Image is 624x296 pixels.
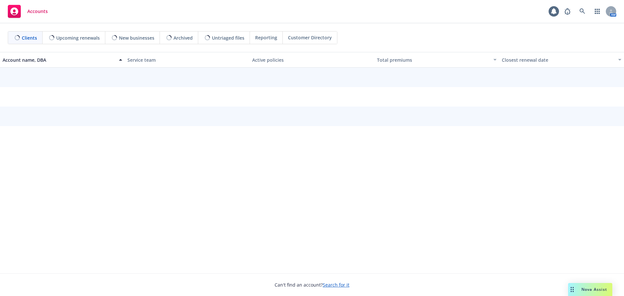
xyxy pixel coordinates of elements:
button: Closest renewal date [499,52,624,68]
button: Service team [125,52,250,68]
span: Archived [174,34,193,41]
span: Nova Assist [581,287,607,292]
a: Search [576,5,589,18]
a: Switch app [591,5,604,18]
button: Nova Assist [568,283,612,296]
span: Clients [22,34,37,41]
div: Service team [127,57,247,63]
div: Active policies [252,57,372,63]
a: Report a Bug [561,5,574,18]
span: Can't find an account? [275,281,349,288]
span: New businesses [119,34,154,41]
div: Account name, DBA [3,57,115,63]
a: Search for it [323,282,349,288]
span: Accounts [27,9,48,14]
button: Total premiums [374,52,499,68]
div: Closest renewal date [502,57,614,63]
span: Reporting [255,34,277,41]
span: Untriaged files [212,34,244,41]
a: Accounts [5,2,50,20]
button: Active policies [250,52,374,68]
span: Upcoming renewals [56,34,100,41]
span: Customer Directory [288,34,332,41]
div: Drag to move [568,283,576,296]
div: Total premiums [377,57,489,63]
